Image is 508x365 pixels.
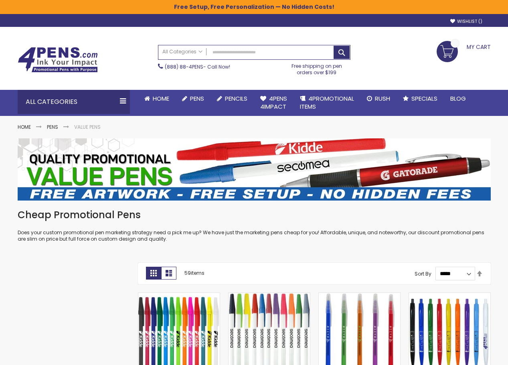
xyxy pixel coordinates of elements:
[225,94,247,103] span: Pencils
[165,63,203,70] a: (888) 88-4PENS
[360,90,397,107] a: Rush
[319,292,400,299] a: Belfast Translucent Value Stick Pen
[229,292,310,299] a: Belfast Value Stick Pen
[184,270,191,276] span: 59
[138,90,176,107] a: Home
[450,94,466,103] span: Blog
[444,90,472,107] a: Blog
[153,94,169,103] span: Home
[293,90,360,116] a: 4PROMOTIONALITEMS
[146,267,161,280] strong: Grid
[162,49,202,55] span: All Categories
[74,124,101,130] strong: Value Pens
[411,94,437,103] span: Specials
[375,94,390,103] span: Rush
[18,90,130,114] div: All Categories
[176,90,210,107] a: Pens
[397,90,444,107] a: Specials
[300,94,354,111] span: 4PROMOTIONAL ITEMS
[409,292,490,299] a: Custom Cambria Plastic Retractable Ballpoint Pen - Monochromatic Body Color
[18,124,31,130] a: Home
[254,90,293,116] a: 4Pens4impact
[18,138,491,201] img: Value Pens
[158,45,206,59] a: All Categories
[184,267,204,280] p: items
[138,292,220,299] a: Belfast B Value Stick Pen
[283,60,350,76] div: Free shipping on pen orders over $199
[165,63,230,70] span: - Call Now!
[415,270,431,277] label: Sort By
[260,94,287,111] span: 4Pens 4impact
[47,124,58,130] a: Pens
[18,209,491,221] h1: Cheap Promotional Pens
[210,90,254,107] a: Pencils
[190,94,204,103] span: Pens
[18,47,98,73] img: 4Pens Custom Pens and Promotional Products
[18,209,491,243] div: Does your custom promotional pen marketing strategy need a pick me up? We have just the marketing...
[450,18,482,24] a: Wishlist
